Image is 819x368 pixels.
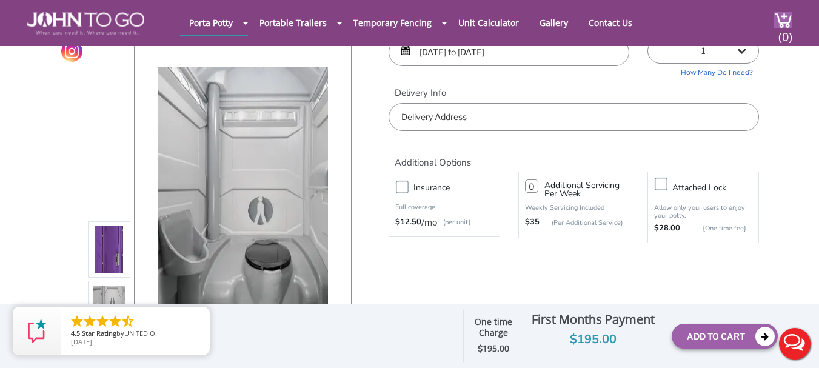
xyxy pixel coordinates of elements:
[121,314,135,329] li: 
[395,216,493,229] div: /mo
[395,216,421,229] strong: $12.50
[250,11,336,35] a: Portable Trailers
[389,87,759,99] label: Delivery Info
[686,222,746,235] p: {One time fee}
[771,319,819,368] button: Live Chat
[180,11,242,35] a: Porta Potty
[672,324,778,349] button: Add To Cart
[395,201,493,213] p: Full coverage
[124,329,157,338] span: UNITED O.
[413,180,506,195] h3: Insurance
[82,314,97,329] li: 
[540,218,623,227] p: (Per Additional Service)
[70,314,84,329] li: 
[530,11,577,35] a: Gallery
[523,330,663,349] div: $195.00
[71,330,200,338] span: by
[344,11,441,35] a: Temporary Fencing
[778,19,792,45] span: (0)
[449,11,528,35] a: Unit Calculator
[389,143,759,169] h2: Additional Options
[475,316,512,339] strong: One time Charge
[389,103,759,131] input: Delivery Address
[108,314,122,329] li: 
[654,222,680,235] strong: $28.00
[82,329,116,338] span: Star Rating
[525,216,540,229] strong: $35
[672,180,764,195] h3: Attached lock
[523,309,663,330] div: First Months Payment
[27,12,144,35] img: JOHN to go
[544,181,623,198] h3: Additional Servicing Per Week
[647,64,759,78] a: How Many Do I need?
[25,319,49,343] img: Review Rating
[525,203,623,212] p: Weekly Servicing Included
[71,337,92,346] span: [DATE]
[437,216,470,229] p: (per unit)
[580,11,641,35] a: Contact Us
[478,343,509,355] strong: $
[525,179,538,193] input: 0
[95,314,110,329] li: 
[774,12,792,28] img: cart a
[389,38,629,66] input: Start date | End date
[158,67,328,353] img: Product
[483,343,509,354] span: 195.00
[61,41,82,62] a: Instagram
[71,329,80,338] span: 4.5
[654,204,752,219] p: Allow only your users to enjoy your potty.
